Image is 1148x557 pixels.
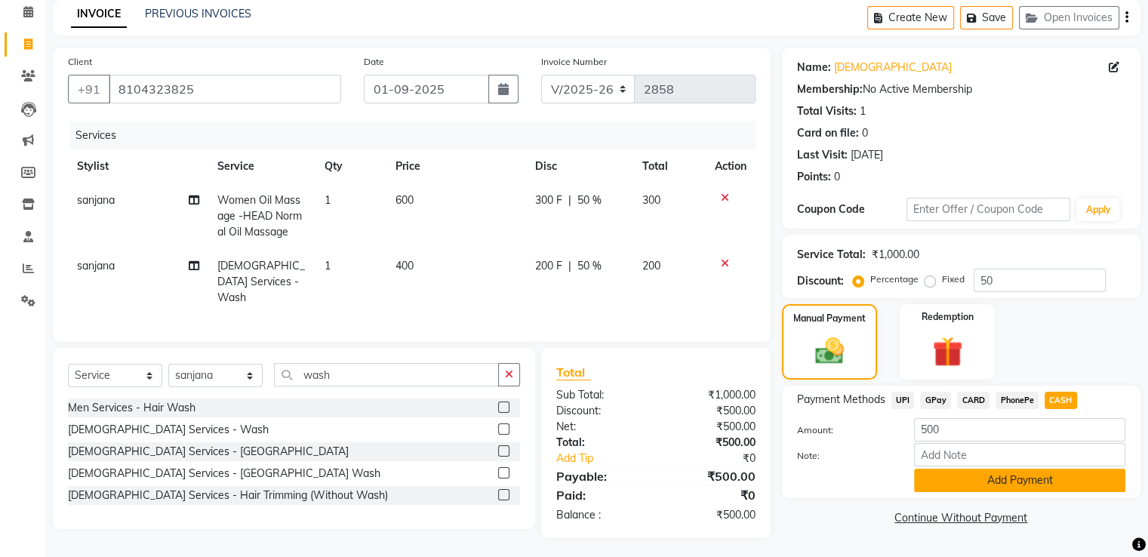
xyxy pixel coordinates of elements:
[870,272,919,286] label: Percentage
[914,418,1125,442] input: Amount
[872,247,919,263] div: ₹1,000.00
[674,451,766,466] div: ₹0
[568,192,571,208] span: |
[851,147,883,163] div: [DATE]
[960,6,1013,29] button: Save
[274,363,499,386] input: Search or Scan
[325,193,331,207] span: 1
[577,258,601,274] span: 50 %
[656,467,767,485] div: ₹500.00
[920,392,951,409] span: GPay
[834,60,952,75] a: [DEMOGRAPHIC_DATA]
[656,387,767,403] div: ₹1,000.00
[1045,392,1077,409] span: CASH
[922,310,974,324] label: Redemption
[77,259,115,272] span: sanjana
[797,125,859,141] div: Card on file:
[545,403,656,419] div: Discount:
[217,193,302,238] span: Women Oil Massage -HEAD Normal Oil Massage
[942,272,965,286] label: Fixed
[797,147,848,163] div: Last Visit:
[891,392,915,409] span: UPI
[395,193,414,207] span: 600
[1019,6,1119,29] button: Open Invoices
[545,435,656,451] div: Total:
[797,82,863,97] div: Membership:
[862,125,868,141] div: 0
[534,192,562,208] span: 300 F
[208,149,315,183] th: Service
[395,259,414,272] span: 400
[656,419,767,435] div: ₹500.00
[785,510,1137,526] a: Continue Without Payment
[797,60,831,75] div: Name:
[541,55,607,69] label: Invoice Number
[386,149,525,183] th: Price
[109,75,341,103] input: Search by Name/Mobile/Email/Code
[68,422,269,438] div: [DEMOGRAPHIC_DATA] Services - Wash
[525,149,633,183] th: Disc
[545,419,656,435] div: Net:
[797,103,857,119] div: Total Visits:
[914,443,1125,466] input: Add Note
[923,333,972,371] img: _gift.svg
[77,193,115,207] span: sanjana
[68,75,110,103] button: +91
[68,444,349,460] div: [DEMOGRAPHIC_DATA] Services - [GEOGRAPHIC_DATA]
[577,192,601,208] span: 50 %
[545,486,656,504] div: Paid:
[656,403,767,419] div: ₹500.00
[325,259,331,272] span: 1
[68,466,380,482] div: [DEMOGRAPHIC_DATA] Services - [GEOGRAPHIC_DATA] Wash
[68,55,92,69] label: Client
[364,55,384,69] label: Date
[1076,198,1119,221] button: Apply
[867,6,954,29] button: Create New
[68,149,208,183] th: Stylist
[633,149,705,183] th: Total
[217,259,305,304] span: [DEMOGRAPHIC_DATA] Services - Wash
[68,400,195,416] div: Men Services - Hair Wash
[545,507,656,523] div: Balance :
[797,247,866,263] div: Service Total:
[642,193,660,207] span: 300
[545,467,656,485] div: Payable:
[797,392,885,408] span: Payment Methods
[906,198,1071,221] input: Enter Offer / Coupon Code
[797,273,844,289] div: Discount:
[793,312,866,325] label: Manual Payment
[656,486,767,504] div: ₹0
[556,365,591,380] span: Total
[68,488,388,503] div: [DEMOGRAPHIC_DATA] Services - Hair Trimming (Without Wash)
[315,149,386,183] th: Qty
[656,435,767,451] div: ₹500.00
[568,258,571,274] span: |
[797,202,906,217] div: Coupon Code
[706,149,756,183] th: Action
[797,82,1125,97] div: No Active Membership
[786,423,903,437] label: Amount:
[545,387,656,403] div: Sub Total:
[71,1,127,28] a: INVOICE
[806,334,853,368] img: _cash.svg
[957,392,989,409] span: CARD
[914,469,1125,492] button: Add Payment
[545,451,674,466] a: Add Tip
[860,103,866,119] div: 1
[996,392,1039,409] span: PhonePe
[656,507,767,523] div: ₹500.00
[797,169,831,185] div: Points:
[145,7,251,20] a: PREVIOUS INVOICES
[786,449,903,463] label: Note:
[642,259,660,272] span: 200
[534,258,562,274] span: 200 F
[834,169,840,185] div: 0
[69,122,767,149] div: Services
